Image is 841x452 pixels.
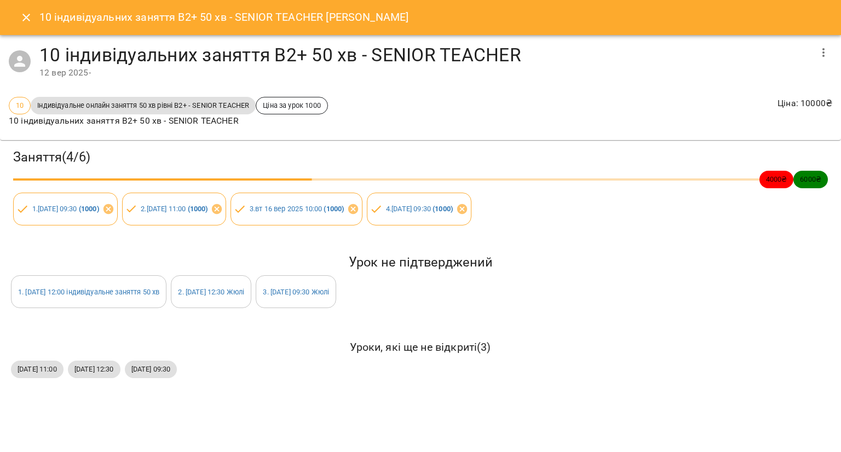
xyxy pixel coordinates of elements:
[9,114,328,128] p: 10 індивідуальних заняття B2+ 50 хв - SENIOR TEACHER
[31,100,256,111] span: Індивідуальне онлайн заняття 50 хв рівні В2+ - SENIOR TEACHER
[256,100,327,111] span: Ціна за урок 1000
[11,339,830,356] h6: Уроки, які ще не відкриті ( 3 )
[13,149,828,166] h3: Заняття ( 4 / 6 )
[141,205,208,213] a: 2.[DATE] 11:00 (1000)
[188,205,208,213] b: ( 1000 )
[39,66,810,79] div: 12 вер 2025 -
[777,97,832,110] p: Ціна : 10000 ₴
[231,193,362,225] div: 3.вт 16 вер 2025 10:00 (1000)
[367,193,471,225] div: 4.[DATE] 09:30 (1000)
[324,205,344,213] b: ( 1000 )
[13,4,39,31] button: Close
[39,44,810,66] h4: 10 індивідуальних заняття B2+ 50 хв - SENIOR TEACHER
[125,364,177,374] span: [DATE] 09:30
[386,205,453,213] a: 4.[DATE] 09:30 (1000)
[39,9,409,26] h6: 10 індивідуальних заняття B2+ 50 хв - SENIOR TEACHER [PERSON_NAME]
[263,288,329,296] a: 3. [DATE] 09:30 Жюлі
[13,193,118,225] div: 1.[DATE] 09:30 (1000)
[32,205,99,213] a: 1.[DATE] 09:30 (1000)
[793,174,828,184] span: 6000 ₴
[68,364,120,374] span: [DATE] 12:30
[122,193,227,225] div: 2.[DATE] 11:00 (1000)
[11,254,830,271] h5: Урок не підтверджений
[9,100,30,111] span: 10
[18,288,159,296] a: 1. [DATE] 12:00 індивідуальне заняття 50 хв
[759,174,794,184] span: 4000 ₴
[250,205,344,213] a: 3.вт 16 вер 2025 10:00 (1000)
[79,205,99,213] b: ( 1000 )
[11,364,64,374] span: [DATE] 11:00
[433,205,453,213] b: ( 1000 )
[178,288,244,296] a: 2. [DATE] 12:30 Жюлі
